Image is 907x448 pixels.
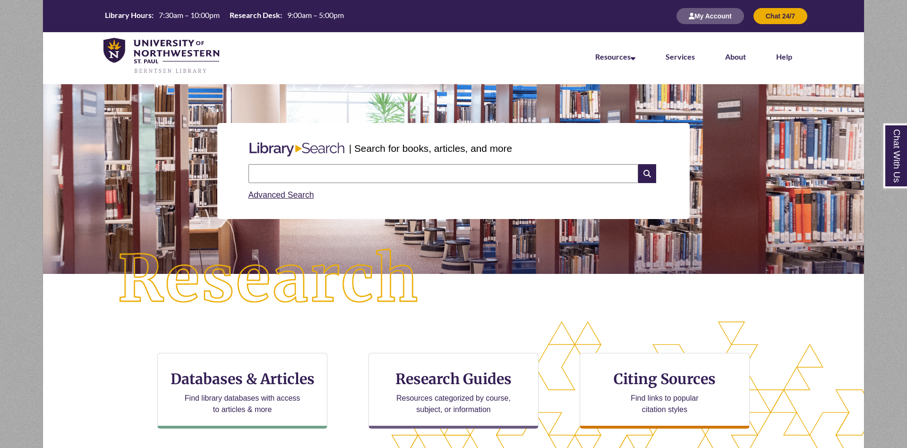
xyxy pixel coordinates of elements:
table: Hours Today [101,10,348,22]
a: Chat 24/7 [753,12,807,20]
span: 9:00am – 5:00pm [287,10,344,19]
a: Research Guides Resources categorized by course, subject, or information [368,353,539,429]
a: My Account [676,12,744,20]
p: | Search for books, articles, and more [349,141,512,156]
button: My Account [676,8,744,24]
img: UNWSP Library Logo [103,38,219,75]
i: Search [638,164,656,183]
a: Hours Today [101,10,348,23]
th: Library Hours: [101,10,155,20]
h3: Research Guides [376,370,531,388]
img: Research [84,215,453,344]
a: Help [776,52,792,61]
span: 7:30am – 10:00pm [159,10,220,19]
p: Find links to popular citation styles [618,393,710,415]
p: Find library databases with access to articles & more [181,393,304,415]
p: Resources categorized by course, subject, or information [392,393,515,415]
button: Chat 24/7 [753,8,807,24]
a: Citing Sources Find links to popular citation styles [580,353,750,429]
a: Services [666,52,695,61]
a: About [725,52,746,61]
img: Libary Search [245,139,349,160]
a: Resources [595,52,635,61]
a: Databases & Articles Find library databases with access to articles & more [157,353,327,429]
th: Research Desk: [226,10,283,20]
a: Advanced Search [248,190,314,200]
h3: Citing Sources [607,370,722,388]
h3: Databases & Articles [165,370,319,388]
